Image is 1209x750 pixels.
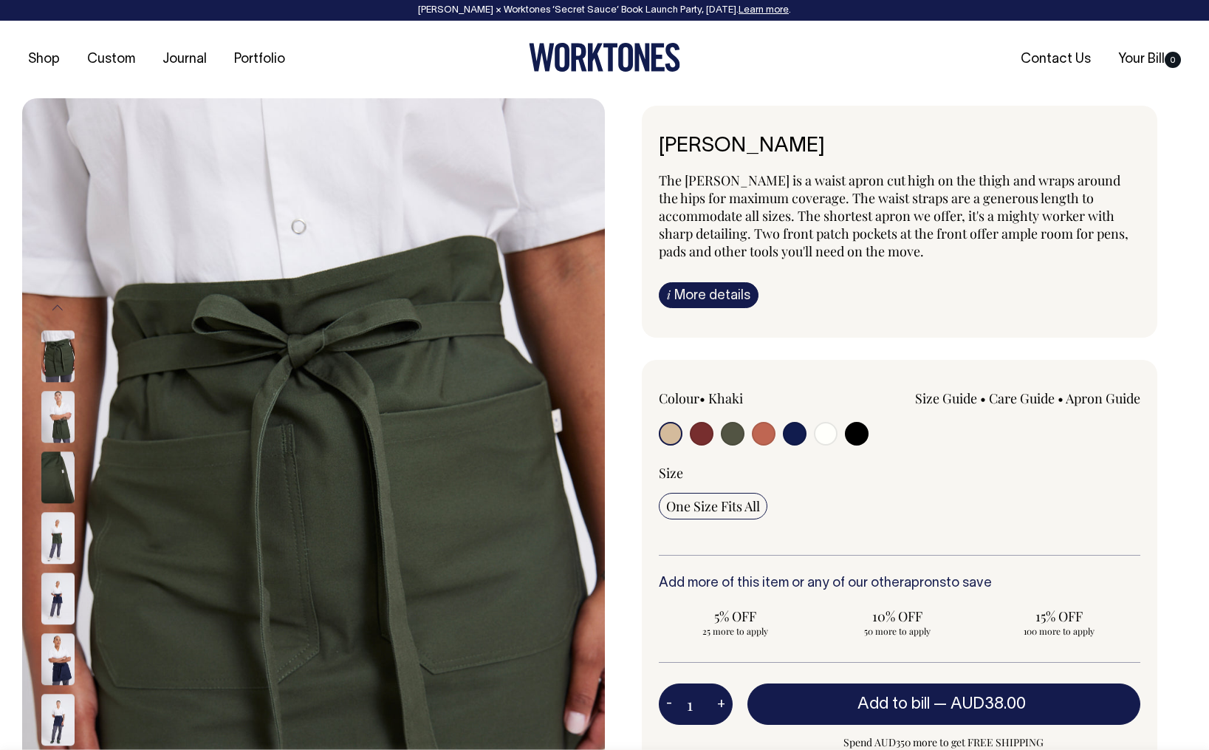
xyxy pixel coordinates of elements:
a: Shop [22,47,66,72]
span: — [934,697,1030,712]
span: 100 more to apply [990,625,1128,637]
img: dark-navy [41,633,75,685]
div: [PERSON_NAME] × Worktones ‘Secret Sauce’ Book Launch Party, [DATE]. . [15,5,1194,16]
button: Previous [47,291,69,324]
img: olive [41,512,75,564]
button: - [659,689,679,719]
span: i [667,287,671,302]
img: dark-navy [41,573,75,624]
div: Colour [659,389,852,407]
img: dark-navy [41,694,75,746]
span: Add to bill [857,697,930,712]
input: 5% OFF 25 more to apply [659,603,812,641]
span: 10% OFF [828,607,966,625]
span: 50 more to apply [828,625,966,637]
a: Size Guide [915,389,977,407]
a: Apron Guide [1066,389,1140,407]
button: + [710,689,733,719]
h6: [PERSON_NAME] [659,135,1141,158]
a: aprons [904,577,946,590]
div: Size [659,464,1141,482]
button: Add to bill —AUD38.00 [747,683,1141,725]
h6: Add more of this item or any of our other to save [659,576,1141,591]
label: Khaki [708,389,743,407]
a: Portfolio [228,47,291,72]
a: Your Bill0 [1112,47,1187,72]
span: 5% OFF [666,607,804,625]
a: Journal [157,47,213,72]
span: • [1058,389,1064,407]
a: Care Guide [989,389,1055,407]
span: • [980,389,986,407]
img: olive [41,330,75,382]
a: Learn more [739,6,789,15]
a: iMore details [659,282,758,308]
img: olive [41,451,75,503]
span: One Size Fits All [666,497,760,515]
a: Custom [81,47,141,72]
span: 15% OFF [990,607,1128,625]
span: 0 [1165,52,1181,68]
span: AUD38.00 [951,697,1026,712]
img: olive [41,391,75,443]
span: 25 more to apply [666,625,804,637]
span: • [699,389,705,407]
span: The [PERSON_NAME] is a waist apron cut high on the thigh and wraps around the hips for maximum co... [659,171,1128,260]
input: One Size Fits All [659,493,767,519]
input: 10% OFF 50 more to apply [821,603,973,641]
input: 15% OFF 100 more to apply [982,603,1135,641]
a: Contact Us [1015,47,1097,72]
